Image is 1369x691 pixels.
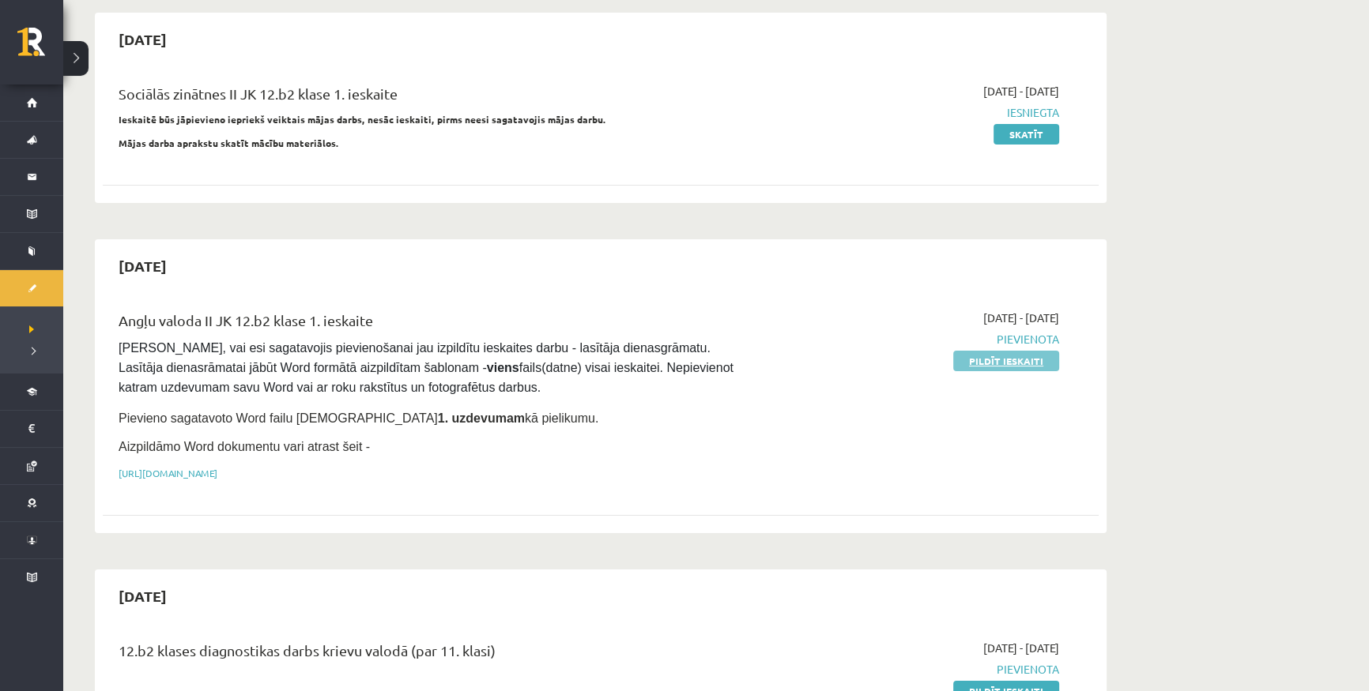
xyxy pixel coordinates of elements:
span: Pievienota [761,661,1059,678]
span: Pievienota [761,331,1059,347]
strong: viens [487,361,519,374]
span: [DATE] - [DATE] [983,83,1059,100]
div: Angļu valoda II JK 12.b2 klase 1. ieskaite [119,310,737,339]
a: Rīgas 1. Tālmācības vidusskola [17,28,63,67]
strong: Mājas darba aprakstu skatīt mācību materiālos. [119,137,339,149]
div: 12.b2 klases diagnostikas darbs krievu valodā (par 11. klasi) [119,640,737,669]
h2: [DATE] [103,577,183,614]
span: [PERSON_NAME], vai esi sagatavojis pievienošanai jau izpildītu ieskaites darbu - lasītāja dienasg... [119,341,737,394]
h2: [DATE] [103,247,183,284]
a: Skatīt [994,124,1059,145]
strong: Ieskaitē būs jāpievieno iepriekš veiktais mājas darbs, nesāc ieskaiti, pirms neesi sagatavojis mā... [119,113,606,126]
a: Pildīt ieskaiti [953,351,1059,371]
h2: [DATE] [103,21,183,58]
div: Sociālās zinātnes II JK 12.b2 klase 1. ieskaite [119,83,737,112]
span: Aizpildāmo Word dokumentu vari atrast šeit - [119,440,370,453]
span: Iesniegta [761,104,1059,121]
span: [DATE] - [DATE] [983,640,1059,656]
span: [DATE] - [DATE] [983,310,1059,326]
strong: 1. uzdevumam [438,411,525,425]
a: [URL][DOMAIN_NAME] [119,467,217,479]
span: Pievieno sagatavoto Word failu [DEMOGRAPHIC_DATA] kā pielikumu. [119,411,598,425]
